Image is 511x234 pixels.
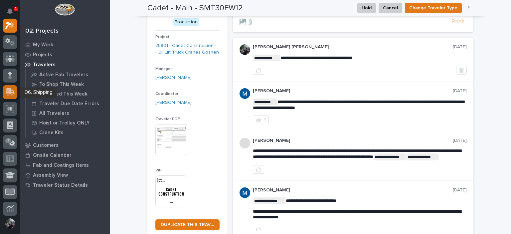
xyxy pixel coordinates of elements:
[383,4,398,12] span: Cancel
[39,82,84,88] p: To Shop This Week
[33,62,56,68] p: Travelers
[33,182,88,188] p: Traveler Status Details
[155,92,178,96] span: Coordinator
[155,74,192,81] a: [PERSON_NAME]
[451,18,464,26] span: Post
[26,80,110,89] a: To Shop This Week
[20,40,110,50] a: My Work
[173,18,199,26] div: Production
[240,88,250,99] img: ACg8ocIvjV8JvZpAypjhyiWMpaojd8dqkqUuCyfg92_2FdJdOC49qw=s96-c
[161,222,214,227] span: DUPLICATE THIS TRAVELER
[456,66,467,75] button: Delete post
[155,67,172,71] span: Manager
[39,91,87,97] p: Produced This Week
[155,42,220,56] a: 25801 - Cadet Construction - Hull Lift Truck Cranes Goshen
[253,187,453,193] p: [PERSON_NAME]
[240,44,250,55] img: J6irDCNTStG5Atnk4v9O
[39,130,64,136] p: Crane Kits
[155,168,162,172] span: VIP
[20,180,110,190] a: Traveler Status Details
[155,219,220,230] a: DUPLICATE THIS TRAVELER
[33,42,53,48] p: My Work
[26,89,110,99] a: Produced This Week
[379,3,402,13] button: Cancel
[253,116,269,124] button: 1
[33,162,89,168] p: Fab and Coatings Items
[155,99,192,106] a: [PERSON_NAME]
[253,44,453,50] p: [PERSON_NAME] [PERSON_NAME]
[253,66,264,75] button: like this post
[405,3,462,13] button: Change Traveler Type
[20,160,110,170] a: Fab and Coatings Items
[33,172,68,178] p: Assembly View
[26,118,110,127] a: Hoist or Trolley ONLY
[39,101,99,107] p: Traveler Due Date Errors
[33,152,72,158] p: Onsite Calendar
[253,225,264,233] button: like this post
[253,88,453,94] p: [PERSON_NAME]
[8,8,17,19] div: Notifications1
[453,187,467,193] p: [DATE]
[3,4,17,18] button: Notifications
[26,109,110,118] a: All Travelers
[240,187,250,198] img: ACg8ocIvjV8JvZpAypjhyiWMpaojd8dqkqUuCyfg92_2FdJdOC49qw=s96-c
[253,165,264,174] button: like this post
[20,60,110,70] a: Travelers
[20,170,110,180] a: Assembly View
[33,52,52,58] p: Projects
[453,88,467,94] p: [DATE]
[20,140,110,150] a: Customers
[147,3,243,13] h2: Cadet - Main - SMT30FW12
[26,99,110,108] a: Traveler Due Date Errors
[26,70,110,79] a: Active Fab Travelers
[33,142,59,148] p: Customers
[453,44,467,50] p: [DATE]
[409,4,457,12] span: Change Traveler Type
[39,72,88,78] p: Active Fab Travelers
[155,35,169,39] span: Project
[253,138,453,143] p: [PERSON_NAME]
[362,4,372,12] span: Hold
[55,3,75,16] img: Workspace Logo
[155,117,180,121] span: Traveler PDF
[264,117,266,122] div: 1
[3,217,17,231] button: users-avatar
[453,138,467,143] p: [DATE]
[26,128,110,137] a: Crane Kits
[15,6,17,11] p: 1
[39,120,90,126] p: Hoist or Trolley ONLY
[39,111,69,117] p: All Travelers
[20,50,110,60] a: Projects
[449,18,467,26] button: Post
[25,28,59,35] div: 02. Projects
[20,150,110,160] a: Onsite Calendar
[357,3,376,13] button: Hold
